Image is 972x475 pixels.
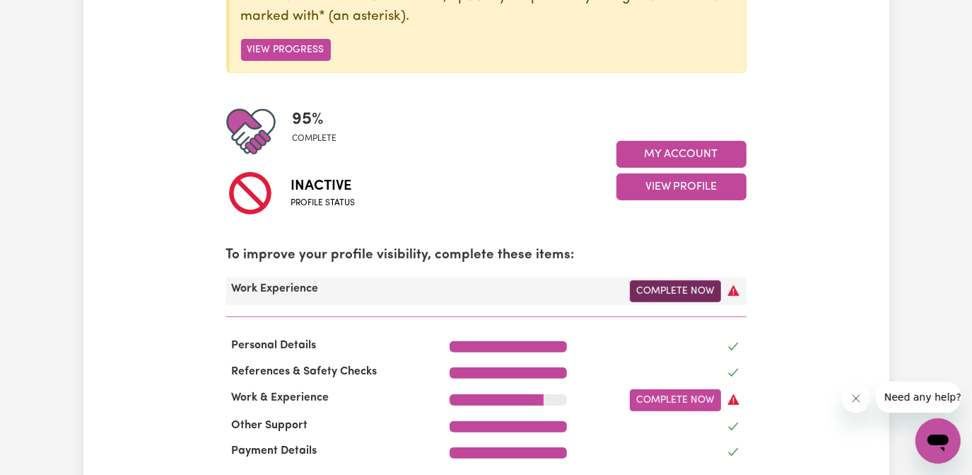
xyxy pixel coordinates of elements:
span: Work & Experience [226,392,335,404]
button: View Profile [616,173,746,200]
span: Profile status [291,197,356,210]
button: View Progress [241,39,331,61]
span: Other Support [226,420,314,431]
span: Need any help? [8,10,86,21]
span: Inactive [291,176,356,197]
span: Payment Details [226,445,323,457]
span: References & Safety Checks [226,366,383,377]
iframe: Close message [842,384,870,413]
button: My Account [616,141,746,168]
div: Profile completeness: 95% [293,107,349,156]
span: Work Experience [226,283,324,294]
iframe: Message from company [876,382,961,413]
a: Complete Now [630,389,721,411]
span: Personal Details [226,340,322,351]
a: Complete Now [630,280,721,302]
span: complete [293,132,337,145]
span: 95 % [293,107,337,132]
p: To improve your profile visibility, complete these items: [226,246,746,266]
iframe: Button to launch messaging window [915,418,961,464]
span: an asterisk [320,10,406,23]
